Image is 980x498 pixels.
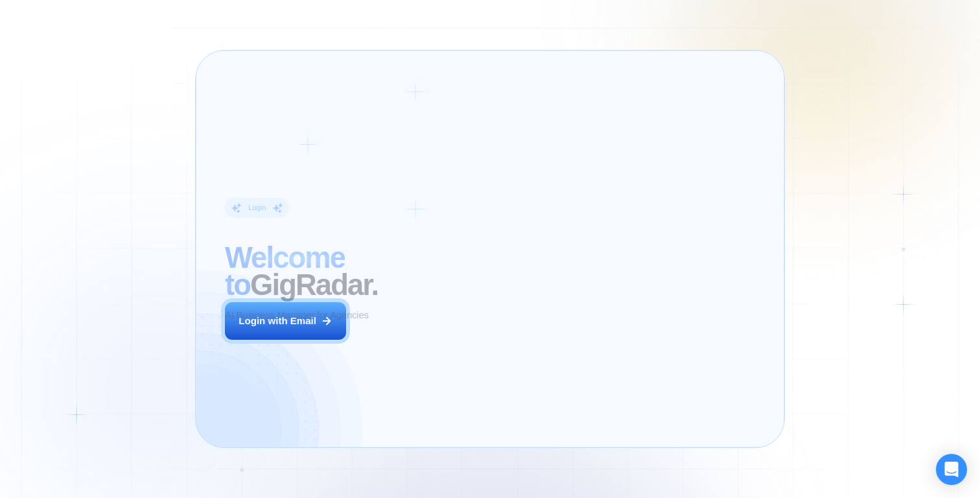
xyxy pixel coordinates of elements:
[225,302,346,340] button: Login with Email
[248,203,266,213] div: Login
[225,241,345,302] span: Welcome to
[225,244,448,298] h2: ‍ GigRadar.
[225,309,369,322] p: AI Business Manager for Agencies
[936,454,967,485] div: Open Intercom Messenger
